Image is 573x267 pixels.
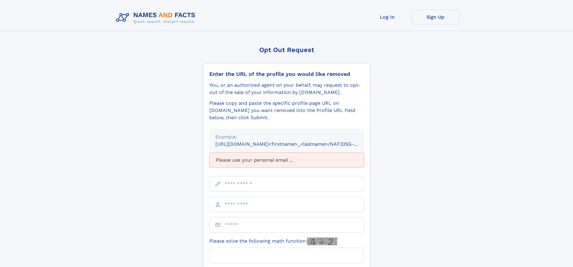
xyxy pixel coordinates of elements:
label: Please solve the following math function: [209,238,337,245]
small: [URL][DOMAIN_NAME]<firstname>_<lastname>/NAF325G-xxxxxxxx [215,141,375,147]
a: Log In [363,10,411,24]
div: Please use your personal email ... [209,153,364,168]
div: Enter the URL of the profile you would like removed [209,71,364,77]
a: Sign Up [411,10,460,24]
div: Example: [215,133,358,141]
div: Please copy and paste the specific profile page URL on [DOMAIN_NAME] you want removed into the Pr... [209,100,364,121]
div: Opt Out Request [203,46,370,54]
div: You, or an authorized agent on your behalf, may request to opt-out of the sale of your informatio... [209,82,364,96]
img: Logo Names and Facts [114,10,200,26]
